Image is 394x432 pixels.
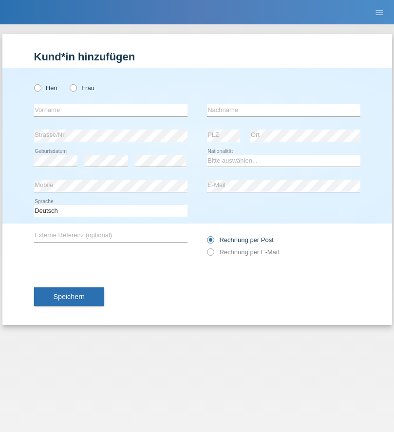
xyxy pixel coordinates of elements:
[207,248,279,256] label: Rechnung per E-Mail
[207,236,274,244] label: Rechnung per Post
[54,293,85,301] span: Speichern
[34,84,40,91] input: Herr
[207,248,213,261] input: Rechnung per E-Mail
[375,8,384,18] i: menu
[370,9,389,15] a: menu
[34,84,58,92] label: Herr
[70,84,76,91] input: Frau
[34,51,360,63] h1: Kund*in hinzufügen
[207,236,213,248] input: Rechnung per Post
[70,84,94,92] label: Frau
[34,287,104,306] button: Speichern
